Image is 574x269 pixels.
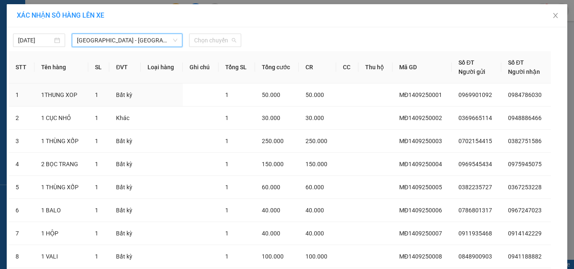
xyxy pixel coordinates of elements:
span: 0382751586 [508,138,542,144]
span: MĐ1409250004 [399,161,442,167]
span: 30.000 [305,115,324,121]
td: Khác [109,107,141,130]
span: 1 [225,207,229,214]
td: 6 [9,199,34,222]
span: XÁC NHẬN SỐ HÀNG LÊN XE [17,11,104,19]
span: 0848900903 [458,253,492,260]
th: ĐVT [109,51,141,84]
span: Người nhận [508,68,540,75]
span: SL [84,58,96,70]
span: MĐ1409250008 [399,253,442,260]
span: 1 [225,253,229,260]
span: CR : [6,45,19,54]
span: 1 [95,91,98,98]
td: 1 VALI [34,245,88,268]
span: MĐ1409250003 [399,138,442,144]
span: 1 [95,161,98,167]
td: 1 CỤC NHỎ [34,107,88,130]
td: 1 HỘP [34,222,88,245]
td: Bất kỳ [109,222,141,245]
span: 150.000 [262,161,284,167]
td: Bất kỳ [109,153,141,176]
span: 150.000 [305,161,327,167]
span: 1 [225,161,229,167]
span: Nhận: [72,8,92,17]
th: SL [88,51,110,84]
span: Người gửi [458,68,485,75]
span: MĐ1409250005 [399,184,442,191]
span: down [173,38,178,43]
div: VP Đắk Lắk [72,7,131,27]
span: 0702154415 [458,138,492,144]
div: Tên hàng: 1 HỘP ( : 1 ) [7,59,131,70]
span: 0914142229 [508,230,542,237]
td: Bất kỳ [109,199,141,222]
span: Sài Gòn - Đắk Lắk (BXMĐ mới) [77,34,177,47]
span: Gửi: [7,8,20,17]
td: 1THUNG XOP [34,84,88,107]
span: 250.000 [262,138,284,144]
td: 4 [9,153,34,176]
div: 30.000 [6,44,67,54]
span: 0975945075 [508,161,542,167]
span: 0367253228 [508,184,542,191]
span: MĐ1409250006 [399,207,442,214]
th: Ghi chú [183,51,218,84]
span: MĐ1409250007 [399,230,442,237]
span: 1 [225,91,229,98]
td: Bất kỳ [109,245,141,268]
span: 100.000 [262,253,284,260]
span: 0948886466 [508,115,542,121]
span: 0969901092 [458,91,492,98]
td: 7 [9,222,34,245]
span: 0941188882 [508,253,542,260]
span: 60.000 [305,184,324,191]
span: 40.000 [305,230,324,237]
span: 50.000 [262,91,280,98]
span: 1 [225,230,229,237]
input: 14/09/2025 [18,36,53,45]
th: CC [336,51,358,84]
td: Bất kỳ [109,130,141,153]
td: 3 [9,130,34,153]
th: Tổng cước [255,51,299,84]
button: Close [544,4,567,28]
span: 0984786030 [508,91,542,98]
span: 1 [95,138,98,144]
td: 1 THÙNG XỐP [34,130,88,153]
span: Số ĐT [458,59,474,66]
th: Thu hộ [358,51,392,84]
span: 0786801317 [458,207,492,214]
td: 5 [9,176,34,199]
td: Bất kỳ [109,84,141,107]
span: 0369665114 [458,115,492,121]
span: 1 [95,115,98,121]
span: 60.000 [262,184,280,191]
span: 100.000 [305,253,327,260]
span: 0969545434 [458,161,492,167]
span: 50.000 [305,91,324,98]
th: CR [299,51,336,84]
td: 1 THÙNG XỐP [34,176,88,199]
th: Tổng SL [219,51,255,84]
td: 1 BALO [34,199,88,222]
span: close [552,12,559,19]
div: 0877828668 [7,27,66,39]
span: 1 [95,253,98,260]
td: 8 [9,245,34,268]
td: 2 BỌC TRANG [34,153,88,176]
span: 40.000 [262,230,280,237]
span: 1 [225,138,229,144]
span: 30.000 [262,115,280,121]
th: STT [9,51,34,84]
th: Tên hàng [34,51,88,84]
div: Bến xe Miền Đông [7,7,66,27]
td: 1 [9,84,34,107]
span: 1 [225,115,229,121]
th: Mã GD [392,51,452,84]
td: Bất kỳ [109,176,141,199]
span: 1 [95,184,98,191]
span: MĐ1409250002 [399,115,442,121]
span: Số ĐT [508,59,524,66]
span: 250.000 [305,138,327,144]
